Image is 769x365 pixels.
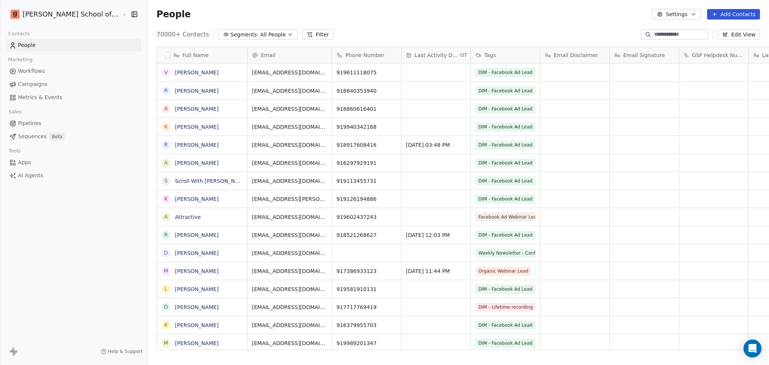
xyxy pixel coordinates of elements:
[692,51,744,59] span: GSF Helpdesk Number
[336,141,397,149] span: 918917608416
[6,78,141,90] a: Campaigns
[6,91,141,104] a: Metrics & Events
[18,158,31,166] span: Apps
[175,124,219,130] a: [PERSON_NAME]
[252,177,327,185] span: [EMAIL_ADDRESS][DOMAIN_NAME]
[175,250,219,256] a: [PERSON_NAME]
[415,51,459,59] span: Last Activity Date
[50,133,65,140] span: Beta
[336,105,397,113] span: 918860616401
[475,213,535,222] span: Facebook Ad Webinar Lead
[336,303,397,311] span: 917717769419
[164,105,168,113] div: A
[260,31,286,39] span: All People
[475,86,535,95] span: DIM - Facebook Ad Lead
[164,339,168,347] div: M
[252,69,327,76] span: [EMAIL_ADDRESS][DOMAIN_NAME]
[679,47,748,63] div: GSF Helpdesk Number
[475,68,535,77] span: DIM - Facebook Ad Lead
[175,304,219,310] a: [PERSON_NAME]
[164,87,168,95] div: R
[5,145,24,157] span: Tools
[175,178,248,184] a: Scroll With [PERSON_NAME]
[475,303,535,312] span: DIM - Lifetime recording
[11,10,20,19] img: Goela%20School%20Logos%20(4).png
[623,51,665,59] span: Email Signature
[475,140,535,149] span: DIM - Facebook Ad Lead
[252,141,327,149] span: [EMAIL_ADDRESS][DOMAIN_NAME]
[6,65,141,77] a: Workflows
[401,47,470,63] div: Last Activity DateIST
[175,160,219,166] a: [PERSON_NAME]
[475,267,531,276] span: Organic Webinar Lead
[247,47,332,63] div: Email
[157,9,191,20] span: People
[707,9,760,20] button: Add Contacts
[9,8,117,21] button: [PERSON_NAME] School of Finance LLP
[164,177,167,185] div: S
[18,172,43,179] span: AI Agents
[175,142,219,148] a: [PERSON_NAME]
[336,159,397,167] span: 916297929191
[475,339,535,348] span: DIM - Facebook Ad Lead
[252,249,327,257] span: [EMAIL_ADDRESS][DOMAIN_NAME]
[164,249,168,257] div: d
[6,169,141,182] a: AI Agents
[175,106,219,112] a: [PERSON_NAME]
[336,267,397,275] span: 917386933123
[252,285,327,293] span: [EMAIL_ADDRESS][DOMAIN_NAME]
[175,340,219,346] a: [PERSON_NAME]
[332,47,401,63] div: Phone Number
[18,67,45,75] span: Workflows
[336,123,397,131] span: 919940342168
[157,63,247,350] div: grid
[252,159,327,167] span: [EMAIL_ADDRESS][DOMAIN_NAME]
[252,105,327,113] span: [EMAIL_ADDRESS][DOMAIN_NAME]
[475,231,535,240] span: DIM - Facebook Ad Lead
[5,106,25,118] span: Sales
[336,213,397,221] span: 919602437243
[23,9,120,19] span: [PERSON_NAME] School of Finance LLP
[484,51,496,59] span: Tags
[5,28,33,39] span: Contacts
[175,214,201,220] a: Attractive
[101,348,143,354] a: Help & Support
[5,54,36,65] span: Marketing
[175,322,219,328] a: [PERSON_NAME]
[475,158,535,167] span: DIM - Facebook Ad Lead
[336,69,397,76] span: 919611118075
[336,339,397,347] span: 919989201347
[336,285,397,293] span: 919581910131
[261,51,276,59] span: Email
[164,123,167,131] div: K
[475,122,535,131] span: DIM - Facebook Ad Lead
[252,267,327,275] span: [EMAIL_ADDRESS][DOMAIN_NAME]
[164,141,168,149] div: R
[18,41,36,49] span: People
[475,104,535,113] span: DIM - Facebook Ad Lead
[164,231,168,239] div: R
[743,339,761,357] div: Open Intercom Messenger
[18,119,41,127] span: Pipelines
[18,80,47,88] span: Campaigns
[175,69,219,75] a: [PERSON_NAME]
[406,267,466,275] span: [DATE] 11:44 PM
[18,133,47,140] span: Sequences
[554,51,598,59] span: Email Disclaimer
[164,159,168,167] div: A
[157,47,247,63] div: Full Name
[164,303,168,311] div: D
[164,285,167,293] div: L
[157,30,209,39] span: 70000+ Contacts
[231,31,259,39] span: Segments:
[336,321,397,329] span: 916379955703
[164,195,167,203] div: K
[182,51,209,59] span: Full Name
[406,231,466,239] span: [DATE] 12:03 PM
[252,123,327,131] span: [EMAIL_ADDRESS][DOMAIN_NAME]
[252,87,327,95] span: [EMAIL_ADDRESS][DOMAIN_NAME]
[336,231,397,239] span: 918521268627
[175,88,219,94] a: [PERSON_NAME]
[252,213,327,221] span: [EMAIL_ADDRESS][DOMAIN_NAME]
[336,87,397,95] span: 918840353940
